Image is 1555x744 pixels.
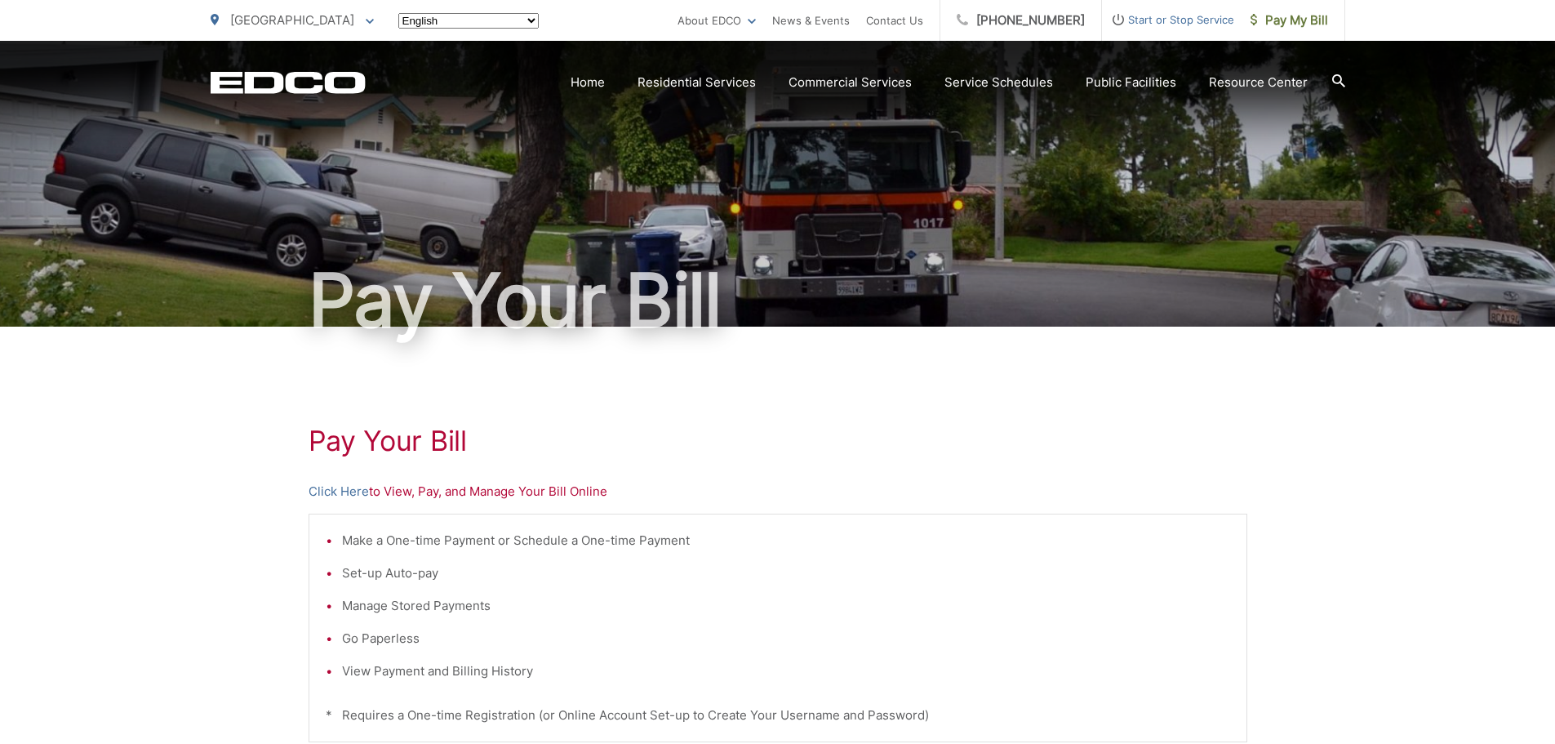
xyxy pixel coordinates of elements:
[866,11,923,30] a: Contact Us
[398,13,539,29] select: Select a language
[638,73,756,92] a: Residential Services
[309,425,1247,457] h1: Pay Your Bill
[1251,11,1328,30] span: Pay My Bill
[944,73,1053,92] a: Service Schedules
[326,706,1230,725] p: * Requires a One-time Registration (or Online Account Set-up to Create Your Username and Password)
[1209,73,1308,92] a: Resource Center
[678,11,756,30] a: About EDCO
[571,73,605,92] a: Home
[230,12,354,28] span: [GEOGRAPHIC_DATA]
[342,531,1230,550] li: Make a One-time Payment or Schedule a One-time Payment
[342,662,1230,681] li: View Payment and Billing History
[1086,73,1176,92] a: Public Facilities
[342,564,1230,583] li: Set-up Auto-pay
[789,73,912,92] a: Commercial Services
[309,482,369,501] a: Click Here
[342,629,1230,648] li: Go Paperless
[342,596,1230,616] li: Manage Stored Payments
[309,482,1247,501] p: to View, Pay, and Manage Your Bill Online
[772,11,850,30] a: News & Events
[211,260,1345,341] h1: Pay Your Bill
[211,71,366,94] a: EDCD logo. Return to the homepage.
